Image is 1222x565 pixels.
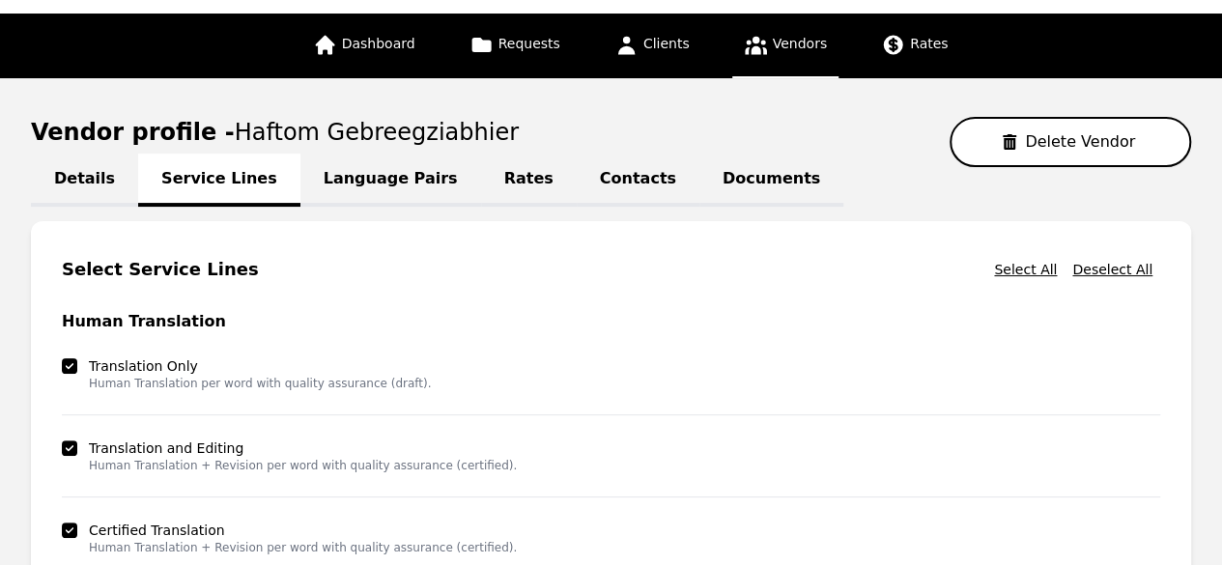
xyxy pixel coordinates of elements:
[31,119,519,146] h1: Vendor profile -
[910,36,948,51] span: Rates
[577,154,699,207] a: Contacts
[235,119,519,146] span: Haftom Gebreegziabhier
[773,36,827,51] span: Vendors
[950,117,1191,167] button: Delete Vendor
[732,14,838,78] a: Vendors
[89,521,517,540] label: Certified Translation
[458,14,572,78] a: Requests
[31,154,138,207] a: Details
[62,256,259,283] h2: Select Service Lines
[300,154,481,207] a: Language Pairs
[603,14,701,78] a: Clients
[498,36,560,51] span: Requests
[301,14,427,78] a: Dashboard
[1065,252,1160,287] button: Deselect All
[986,252,1065,287] button: Select All
[89,438,517,458] label: Translation and Editing
[89,458,517,473] p: Human Translation + Revision per word with quality assurance (certified).
[89,540,517,555] p: Human Translation + Revision per word with quality assurance (certified).
[89,356,431,376] label: Translation Only
[869,14,959,78] a: Rates
[89,376,431,391] p: Human Translation per word with quality assurance (draft).
[62,310,1160,333] h3: Human Translation
[643,36,690,51] span: Clients
[342,36,415,51] span: Dashboard
[699,154,843,207] a: Documents
[481,154,577,207] a: Rates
